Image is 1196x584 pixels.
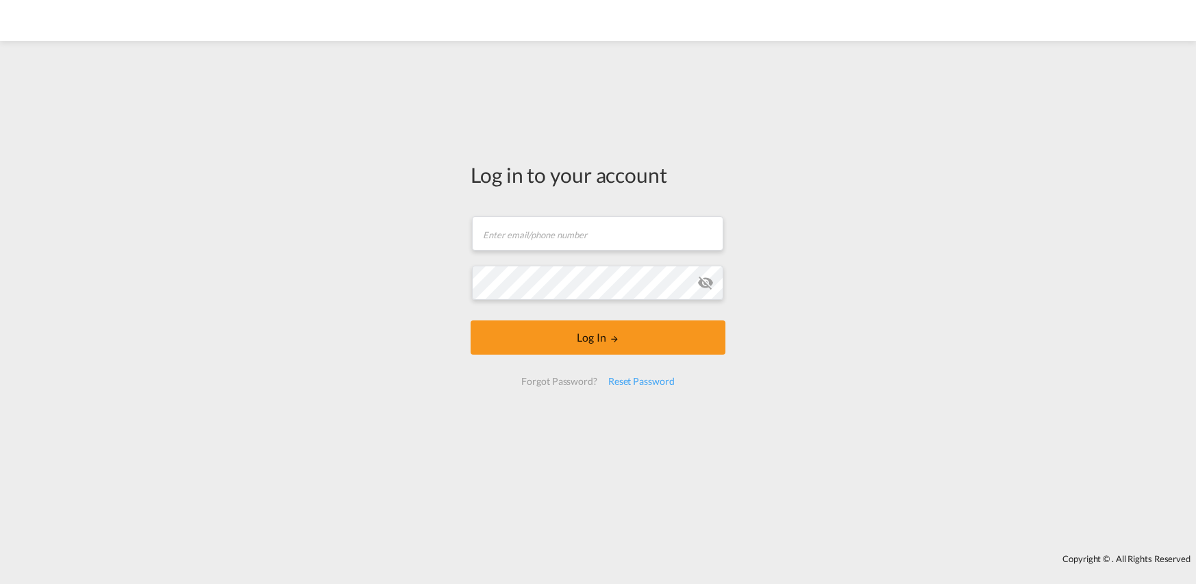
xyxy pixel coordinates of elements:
div: Reset Password [603,369,680,394]
div: Forgot Password? [516,369,602,394]
input: Enter email/phone number [472,216,723,251]
div: Log in to your account [471,160,725,189]
md-icon: icon-eye-off [697,275,714,291]
button: LOGIN [471,320,725,355]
